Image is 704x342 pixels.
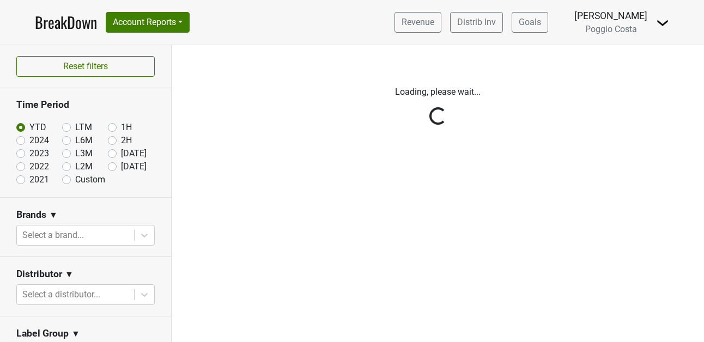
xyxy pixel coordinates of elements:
span: Poggio Costa [585,24,637,34]
a: Distrib Inv [450,12,503,33]
img: Dropdown Menu [656,16,669,29]
button: Account Reports [106,12,190,33]
a: Revenue [395,12,441,33]
div: [PERSON_NAME] [574,9,647,23]
a: Goals [512,12,548,33]
p: Loading, please wait... [180,85,696,99]
a: BreakDown [35,11,97,34]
